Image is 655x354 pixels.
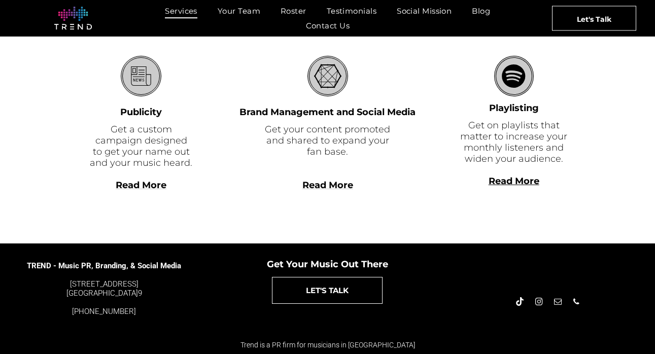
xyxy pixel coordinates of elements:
[27,261,181,270] span: TREND - Music PR, Branding, & Social Media
[155,4,208,18] a: Services
[72,307,136,316] a: [PHONE_NUMBER]
[577,6,611,31] span: Let's Talk
[270,4,317,18] a: Roster
[296,18,360,33] a: Contact Us
[460,120,567,164] font: Get on playlists that matter to increase your monthly listeners and widen your audience.
[208,4,270,18] a: Your Team
[239,107,416,118] font: Brand Management and Social Media
[571,296,582,310] a: phone
[265,124,390,157] font: Get your content promoted and shared to expand your fan base.
[387,4,462,18] a: Social Mission
[604,305,655,354] iframe: Chat Widget
[272,277,383,304] a: LET'S TALK
[116,180,166,191] a: Read More
[302,180,353,191] a: Read More
[90,124,192,168] font: Get a custom campaign designed to get your name out and your music heard.
[533,296,544,310] a: instagram
[317,4,387,18] a: Testimonials
[514,296,526,310] a: Tiktok
[66,279,139,298] a: [STREET_ADDRESS][GEOGRAPHIC_DATA]
[120,107,162,118] font: Publicity
[66,279,139,298] font: [STREET_ADDRESS] [GEOGRAPHIC_DATA]
[240,341,415,349] span: Trend is a PR firm for musicians in [GEOGRAPHIC_DATA]
[306,277,349,303] span: LET'S TALK
[489,175,539,187] a: Read More
[27,279,182,298] div: 9
[552,296,563,310] a: email
[457,187,571,198] div: Read More
[462,4,500,18] a: Blog
[552,6,636,30] a: Let's Talk
[54,7,92,30] img: logo
[267,259,388,270] span: Get Your Music Out There
[489,102,539,114] font: Playlisting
